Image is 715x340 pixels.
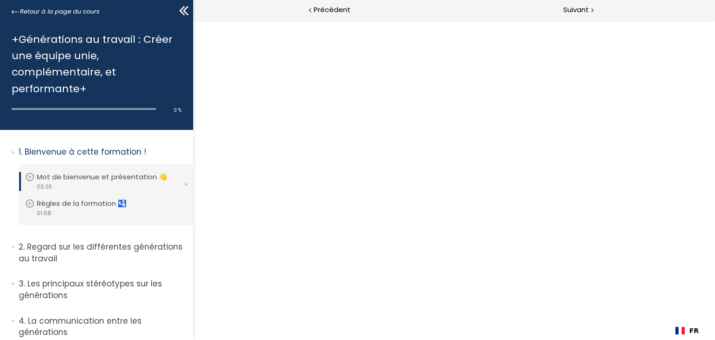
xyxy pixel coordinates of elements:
[12,7,100,17] a: Retour à la page du cours
[675,327,685,334] img: Français flag
[19,315,186,338] p: La communication entre les générations
[314,4,351,16] span: Précédent
[36,183,52,191] span: 03:26
[19,241,25,253] span: 2.
[19,146,186,158] p: Bienvenue à cette formation !
[675,327,699,334] a: FR
[19,315,26,327] span: 4.
[174,107,182,114] span: 0 %
[19,241,186,264] p: Regard sur les différentes générations au travail
[19,278,25,290] span: 3.
[563,4,589,16] span: Suivant
[20,7,100,17] span: Retour à la page du cours
[668,321,706,340] div: Language selected: Français
[668,321,706,340] div: Language Switcher
[12,31,177,97] h1: +Générations au travail : Créer une équipe unie, complémentaire, et performante+
[37,172,182,182] p: Mot de bienvenue et présentation 👋
[19,146,22,158] span: 1.
[19,278,186,301] p: Les principaux stéréotypes sur les générations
